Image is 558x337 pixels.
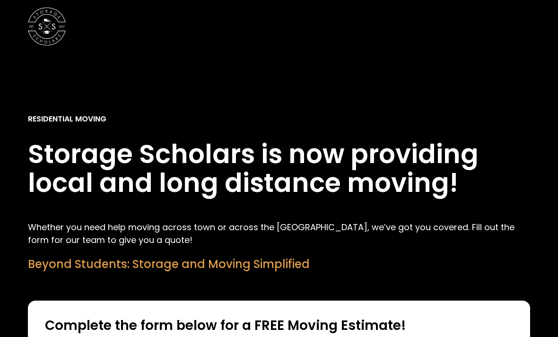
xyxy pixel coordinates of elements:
div: Complete the form below for a FREE Moving Estimate! [45,316,513,336]
h1: Storage Scholars is now providing local and long distance moving! [28,140,530,197]
div: Beyond Students: Storage and Moving Simplified [28,256,530,273]
img: Storage Scholars main logo [28,8,66,45]
div: Residential Moving [28,113,106,125]
a: home [28,8,66,45]
p: Whether you need help moving across town or across the [GEOGRAPHIC_DATA], we’ve got you covered. ... [28,221,530,246]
